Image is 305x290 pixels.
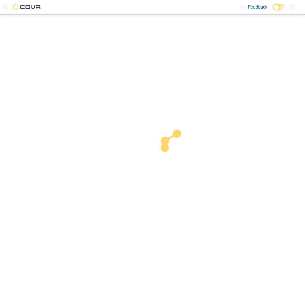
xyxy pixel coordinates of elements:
img: Cova [13,4,41,10]
span: Feedback [248,4,267,10]
a: Feedback [238,1,270,13]
input: Dark Mode [273,4,286,11]
img: cova-loader [152,125,200,173]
